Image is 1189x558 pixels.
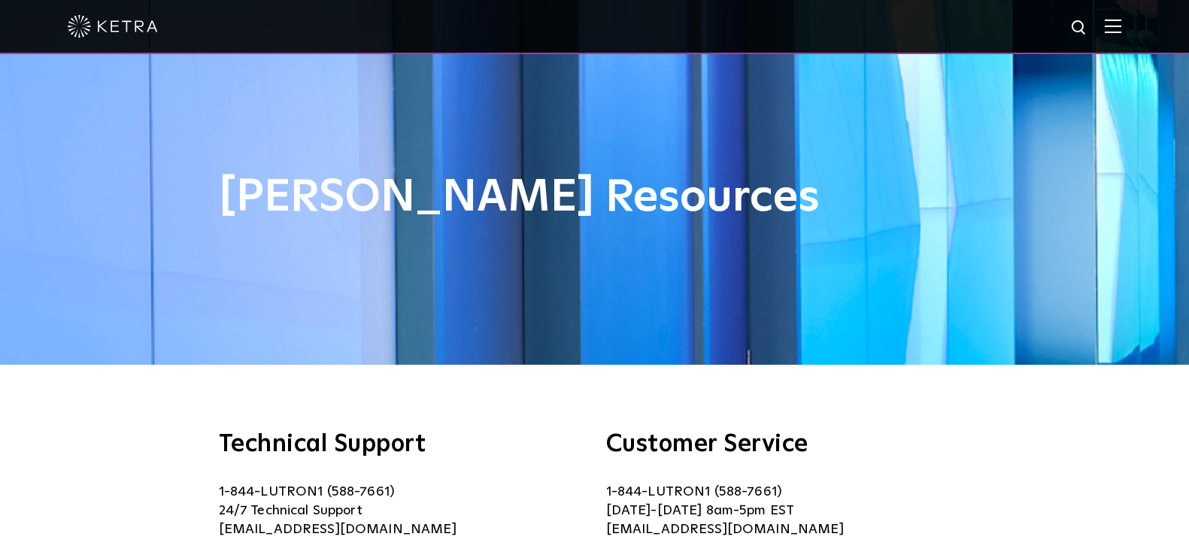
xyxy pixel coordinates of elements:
p: 1-844-LUTRON1 (588-7661) 24/7 Technical Support [219,483,584,539]
img: Hamburger%20Nav.svg [1105,19,1121,33]
img: ketra-logo-2019-white [68,15,158,38]
h1: [PERSON_NAME] Resources [219,173,971,223]
h3: Customer Service [606,432,971,456]
a: [EMAIL_ADDRESS][DOMAIN_NAME] [219,523,456,536]
img: search icon [1070,19,1089,38]
p: 1-844-LUTRON1 (588-7661) [DATE]-[DATE] 8am-5pm EST [EMAIL_ADDRESS][DOMAIN_NAME] [606,483,971,539]
h3: Technical Support [219,432,584,456]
